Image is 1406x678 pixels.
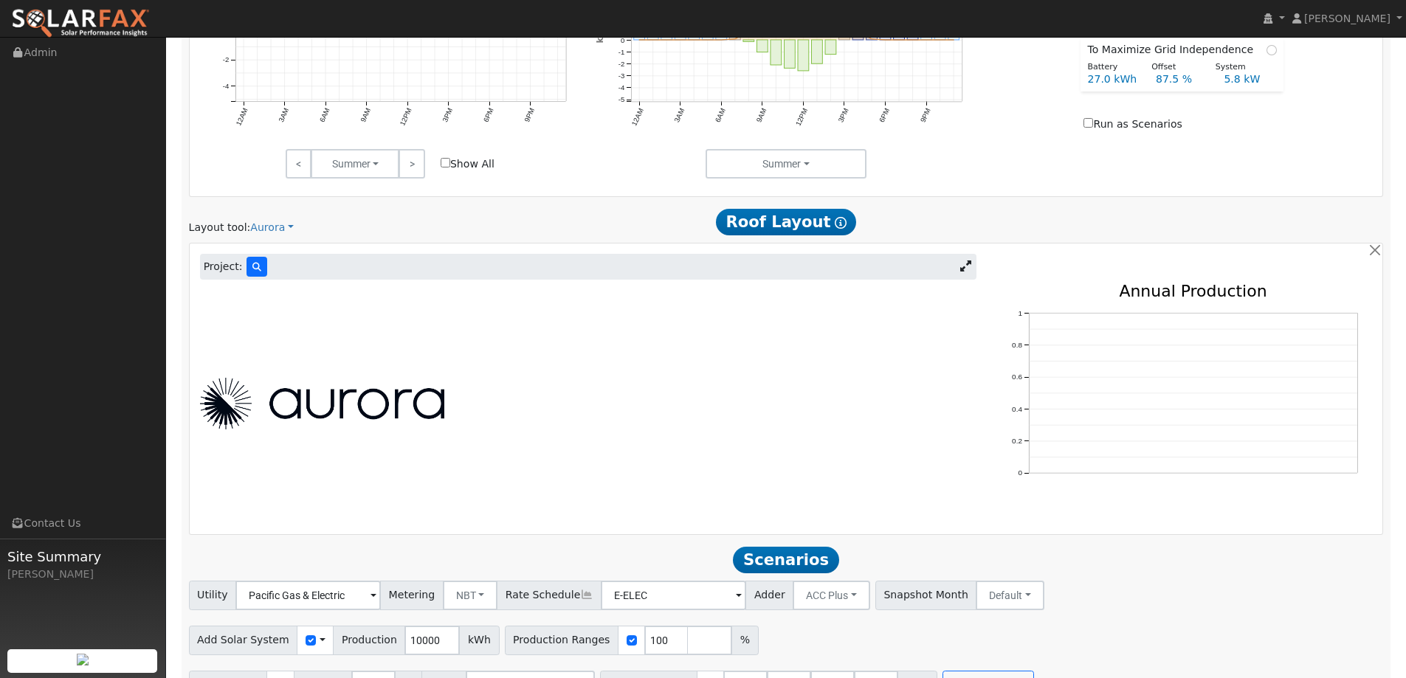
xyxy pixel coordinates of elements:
text: 0.4 [1012,405,1022,413]
text: 3PM [837,106,850,123]
button: Default [976,581,1044,610]
div: System [1207,61,1272,74]
text: 0.6 [1012,373,1022,381]
text: 12PM [794,106,810,126]
div: Offset [1144,61,1208,74]
rect: onclick="" [866,7,878,39]
div: Battery [1080,61,1144,74]
div: [PERSON_NAME] [7,567,158,582]
button: NBT [443,581,498,610]
rect: onclick="" [634,21,645,39]
a: > [399,149,424,179]
span: Production [333,626,405,655]
span: Add Solar System [189,626,298,655]
rect: onclick="" [839,35,850,40]
input: Show All [441,158,450,167]
circle: onclick="" [952,38,955,41]
span: Production Ranges [505,626,618,655]
rect: onclick="" [757,40,768,52]
text: 0 [1018,469,1022,477]
rect: onclick="" [812,40,823,63]
rect: onclick="" [948,20,959,39]
circle: onclick="" [638,38,641,41]
text: 3AM [277,106,290,123]
text: 0 [621,35,624,44]
text: 6AM [714,106,727,123]
circle: onclick="" [925,38,928,41]
div: 5.8 kW [1216,72,1284,87]
div: 87.5 % [1148,72,1216,87]
rect: onclick="" [825,40,836,55]
circle: onclick="" [706,38,709,41]
text: 9PM [523,106,536,123]
text: 12PM [398,106,413,126]
input: Run as Scenarios [1083,118,1093,128]
text: 9PM [919,106,932,123]
span: Site Summary [7,547,158,567]
text: kWh [595,21,605,43]
button: ACC Plus [793,581,870,610]
i: Show Help [835,217,847,229]
text: 3PM [441,106,454,123]
span: Roof Layout [716,209,857,235]
span: Rate Schedule [497,581,602,610]
a: < [286,149,311,179]
text: 6PM [482,106,495,123]
button: Summer [706,149,867,179]
text: 12AM [630,106,646,126]
label: Run as Scenarios [1083,117,1182,132]
span: Utility [189,581,237,610]
span: kWh [459,626,499,655]
text: -4 [222,82,229,90]
text: -5 [618,95,625,103]
rect: onclick="" [730,33,741,40]
span: Layout tool: [189,221,251,233]
img: SolarFax [11,8,150,39]
rect: onclick="" [771,40,782,65]
circle: onclick="" [912,38,914,41]
text: 0.2 [1012,437,1022,446]
circle: onclick="" [720,38,723,41]
img: Aurora Logo [200,378,444,429]
text: -2 [618,59,625,67]
circle: onclick="" [652,38,655,41]
a: Expand Aurora window [955,256,976,278]
span: Metering [380,581,444,610]
img: retrieve [77,654,89,665]
span: [PERSON_NAME] [1304,13,1391,24]
rect: onclick="" [852,18,864,40]
text: Annual Production [1119,282,1267,300]
input: Select a Rate Schedule [601,581,746,610]
input: Select a Utility [235,581,381,610]
rect: onclick="" [743,40,754,41]
div: 27.0 kWh [1080,72,1148,87]
a: Aurora [250,220,294,235]
button: Summer [311,149,399,179]
circle: onclick="" [679,38,682,41]
text: 1 [1018,309,1022,317]
span: Adder [745,581,793,610]
text: -4 [618,83,625,91]
circle: onclick="" [693,38,696,41]
span: Snapshot Month [875,581,977,610]
text: 3AM [672,106,686,123]
text: 9AM [359,106,372,123]
text: 9AM [754,106,768,123]
circle: onclick="" [939,38,942,41]
text: -3 [618,71,625,79]
label: Show All [441,156,494,172]
circle: onclick="" [870,37,873,40]
span: % [731,626,758,655]
rect: onclick="" [785,40,796,68]
text: 6PM [878,106,891,123]
text: -2 [222,55,229,63]
circle: onclick="" [666,38,669,41]
span: Scenarios [733,547,838,573]
text: 12AM [234,106,249,126]
span: Project: [204,259,243,274]
rect: onclick="" [798,40,809,71]
text: 0.8 [1012,342,1022,350]
text: -1 [618,47,625,55]
text: 6AM [317,106,331,123]
circle: onclick="" [884,38,887,41]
